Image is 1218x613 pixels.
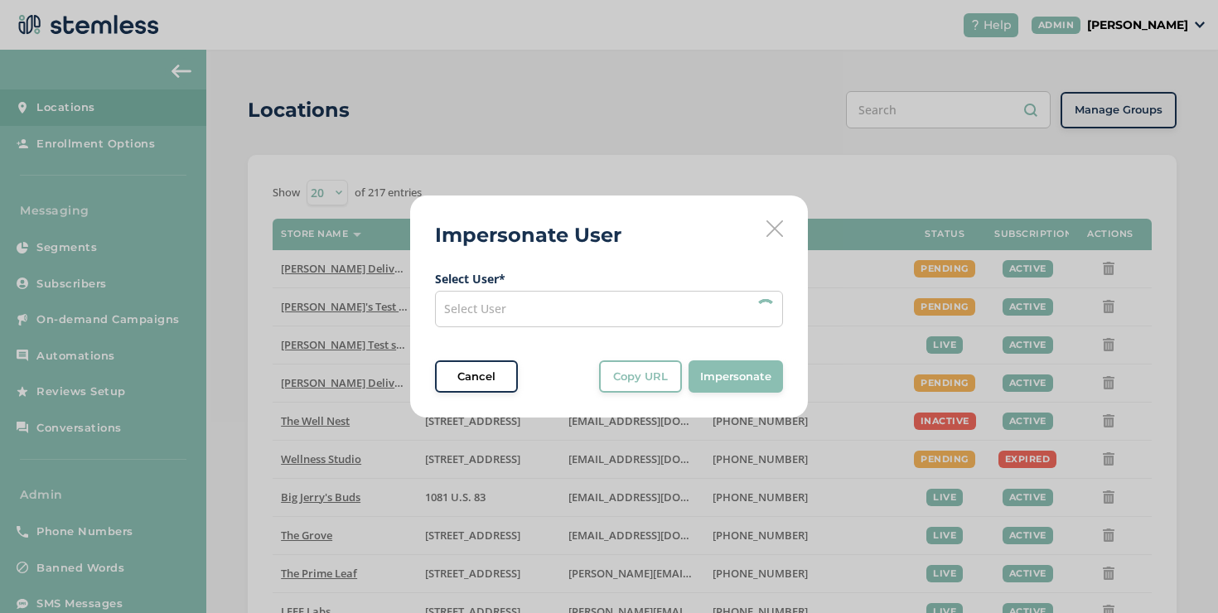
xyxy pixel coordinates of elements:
[613,369,668,385] span: Copy URL
[689,360,783,393] button: Impersonate
[599,360,682,393] button: Copy URL
[435,270,783,287] label: Select User
[435,220,621,250] h2: Impersonate User
[444,301,506,316] span: Select User
[457,369,495,385] span: Cancel
[1135,533,1218,613] iframe: Chat Widget
[435,360,518,393] button: Cancel
[700,369,771,385] span: Impersonate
